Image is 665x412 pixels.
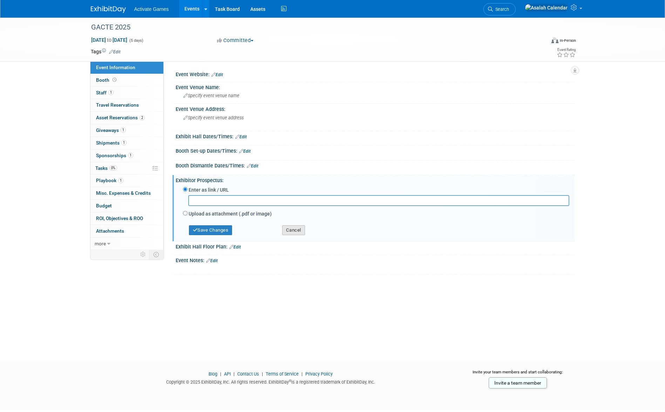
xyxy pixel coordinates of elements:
label: Upload as attachment (.pdf or image) [189,210,272,217]
a: more [90,238,163,250]
span: 1 [128,153,133,158]
span: Sponsorships [96,153,133,158]
span: to [106,37,113,43]
span: Search [493,7,509,12]
div: Booth Set-up Dates/Times: [176,146,575,155]
a: Event Information [90,61,163,74]
span: 1 [121,127,126,133]
span: Misc. Expenses & Credits [96,190,151,196]
span: more [95,241,106,246]
img: ExhibitDay [91,6,126,13]
a: Travel Reservations [90,99,163,111]
span: 1 [118,178,123,183]
a: Attachments [90,225,163,237]
span: Giveaways [96,127,126,133]
a: Privacy Policy [305,371,333,377]
img: Asalah Calendar [525,4,568,12]
div: Event Notes: [176,255,575,264]
span: 1 [108,90,114,95]
div: Event Rating [557,48,576,52]
div: Event Venue Address: [176,104,575,113]
a: Edit [229,245,241,250]
span: | [300,371,304,377]
td: Personalize Event Tab Strip [137,250,149,259]
span: Playbook [96,178,123,183]
a: ROI, Objectives & ROO [90,212,163,225]
span: | [218,371,223,377]
span: Attachments [96,228,124,234]
button: Save Changes [189,225,232,235]
span: Staff [96,90,114,95]
div: Event Venue Name: [176,82,575,91]
a: Edit [109,49,121,54]
div: Event Website: [176,69,575,78]
span: Specify event venue name [183,93,239,98]
a: Shipments1 [90,137,163,149]
a: Giveaways1 [90,124,163,137]
a: Edit [247,164,258,168]
a: Search [483,3,516,15]
div: Exhibit Hall Dates/Times: [176,131,575,140]
span: Activate Games [134,6,169,12]
div: Booth Dismantle Dates/Times: [176,160,575,170]
a: Blog [209,371,217,377]
span: Travel Reservations [96,102,139,108]
a: Edit [206,258,218,263]
span: 1 [121,140,127,145]
span: Tasks [95,165,117,171]
button: Committed [215,37,256,44]
div: Exhibitor Prospectus: [176,175,575,184]
span: Specify event venue address [183,115,244,120]
a: Sponsorships1 [90,149,163,162]
td: Tags [91,48,121,55]
div: Exhibit Hall Floor Plan: [176,241,575,251]
a: Edit [211,72,223,77]
a: Invite a team member [489,377,547,388]
td: Toggle Event Tabs [149,250,163,259]
sup: ® [289,379,291,383]
a: Budget [90,200,163,212]
span: 0% [109,165,117,171]
div: Copyright © 2025 ExhibitDay, Inc. All rights reserved. ExhibitDay is a registered trademark of Ex... [91,377,451,385]
span: (5 days) [129,38,143,43]
span: ROI, Objectives & ROO [96,215,143,221]
span: Asset Reservations [96,115,145,120]
a: Asset Reservations2 [90,112,163,124]
div: Event Format [504,36,576,47]
div: Invite your team members and start collaborating: [461,369,575,380]
a: Misc. Expenses & Credits [90,187,163,199]
span: Event Information [96,65,135,70]
span: Booth not reserved yet [111,77,118,82]
img: Format-Inperson.png [551,38,558,43]
div: GACTE 2025 [89,21,535,34]
span: 2 [140,115,145,120]
a: API [224,371,231,377]
a: Staff1 [90,87,163,99]
span: Budget [96,203,112,208]
a: Booth [90,74,163,86]
span: | [260,371,265,377]
div: In-Person [559,38,576,43]
span: [DATE] [DATE] [91,37,128,43]
span: | [232,371,236,377]
a: Tasks0% [90,162,163,174]
a: Playbook1 [90,174,163,187]
span: Booth [96,77,118,83]
a: Edit [235,134,247,139]
a: Contact Us [237,371,259,377]
a: Edit [239,149,251,154]
a: Terms of Service [266,371,299,377]
span: Shipments [96,140,127,146]
label: Enter as link / URL [189,186,229,193]
button: Cancel [282,225,305,235]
